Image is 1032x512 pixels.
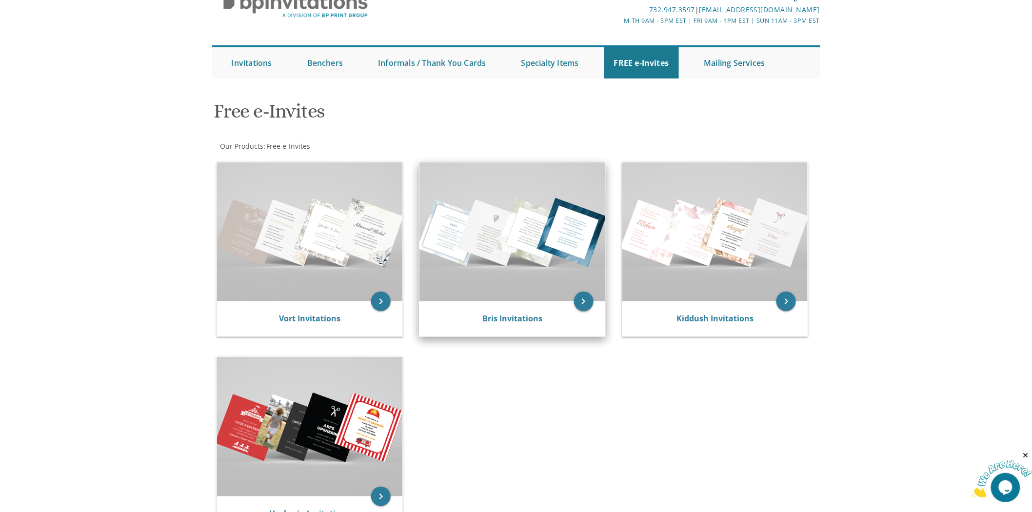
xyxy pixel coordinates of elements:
[574,292,594,311] a: keyboard_arrow_right
[266,141,311,151] a: Free e-Invites
[279,313,340,324] a: Vort Invitations
[267,141,311,151] span: Free e-Invites
[415,4,820,16] div: |
[649,5,695,14] a: 732.947.3597
[214,100,612,129] h1: Free e-Invites
[512,47,589,79] a: Specialty Items
[212,141,516,151] div: :
[676,313,754,324] a: Kiddush Invitations
[622,162,808,301] img: Kiddush Invitations
[222,47,282,79] a: Invitations
[415,16,820,26] div: M-Th 9am - 5pm EST | Fri 9am - 1pm EST | Sun 11am - 3pm EST
[298,47,353,79] a: Benchers
[972,451,1032,497] iframe: chat widget
[219,141,264,151] a: Our Products
[482,313,542,324] a: Bris Invitations
[695,47,775,79] a: Mailing Services
[776,292,796,311] a: keyboard_arrow_right
[604,47,679,79] a: FREE e-Invites
[371,292,391,311] a: keyboard_arrow_right
[217,357,403,496] img: Upsherin Invitations
[368,47,496,79] a: Informals / Thank You Cards
[371,487,391,506] a: keyboard_arrow_right
[699,5,820,14] a: [EMAIL_ADDRESS][DOMAIN_NAME]
[419,162,605,301] img: Bris Invitations
[217,162,403,301] img: Vort Invitations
